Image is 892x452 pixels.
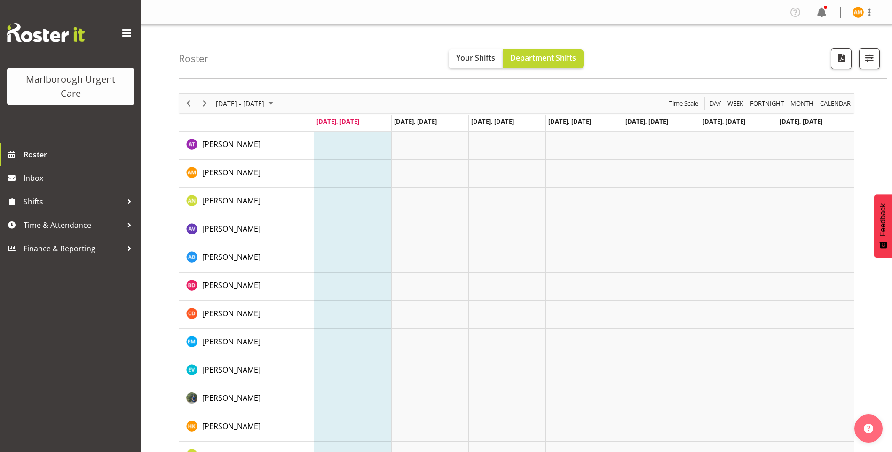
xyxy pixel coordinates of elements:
button: Your Shifts [449,49,503,68]
h4: Roster [179,53,209,64]
span: Finance & Reporting [24,242,122,256]
span: Feedback [879,203,887,236]
img: Rosterit website logo [7,23,85,42]
button: Feedback - Show survey [874,194,892,258]
button: Filter Shifts [859,48,880,69]
span: Department Shifts [510,53,576,63]
button: Department Shifts [503,49,584,68]
button: Download a PDF of the roster according to the set date range. [831,48,852,69]
span: Inbox [24,171,136,185]
span: Your Shifts [456,53,495,63]
span: Shifts [24,195,122,209]
img: alexandra-madigan11823.jpg [853,7,864,18]
img: help-xxl-2.png [864,424,873,433]
div: Marlborough Urgent Care [16,72,125,101]
span: Roster [24,148,136,162]
span: Time & Attendance [24,218,122,232]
